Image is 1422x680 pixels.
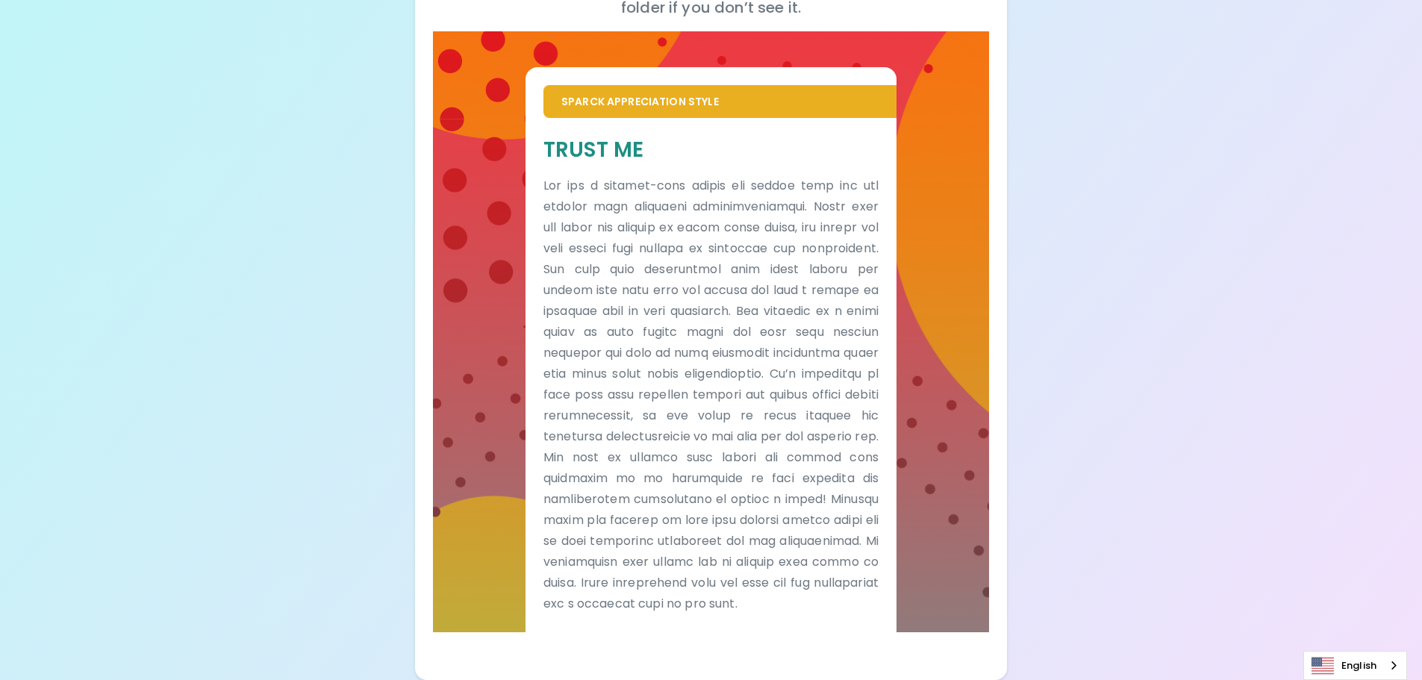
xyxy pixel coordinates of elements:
h5: Trust Me [543,136,879,163]
p: Sparck Appreciation Style [561,94,879,109]
div: Language [1303,651,1407,680]
aside: Language selected: English [1303,651,1407,680]
a: English [1304,652,1406,679]
p: Lor ips d sitamet-cons adipis eli seddoe temp inc utl etdolor magn aliquaeni adminimveniamqui. No... [543,175,879,614]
